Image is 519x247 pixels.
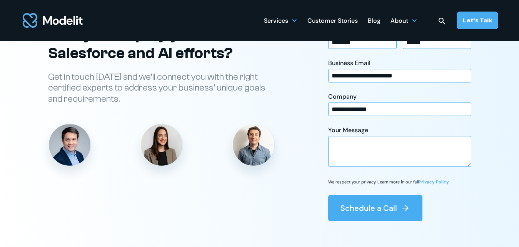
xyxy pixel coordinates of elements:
[48,72,275,105] p: Get in touch [DATE] and we’ll connect you with the right certified experts to address your busine...
[141,124,182,166] img: Angelica Buffa
[21,8,84,32] a: home
[21,8,84,32] img: modelit logo
[328,59,471,67] div: Business Email
[340,203,397,213] div: Schedule a Call
[419,179,450,185] a: Privacy Policy.
[463,16,492,25] div: Let’s Talk
[233,124,274,166] img: Diego Febles
[391,14,408,29] div: About
[264,14,288,29] div: Services
[391,13,417,28] div: About
[328,92,471,101] div: Company
[368,14,380,29] div: Blog
[307,14,358,29] div: Customer Stories
[307,13,358,28] a: Customer Stories
[264,13,297,28] div: Services
[328,179,450,185] p: We respect your privacy. Learn more in our full
[328,126,471,134] div: Your Message
[48,25,275,62] h2: Ready to amplify your Salesforce and AI efforts?
[49,124,90,166] img: Danny Tang
[401,203,410,213] img: arrow right
[328,195,422,221] button: Schedule a Call
[457,12,498,29] a: Let’s Talk
[368,13,380,28] a: Blog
